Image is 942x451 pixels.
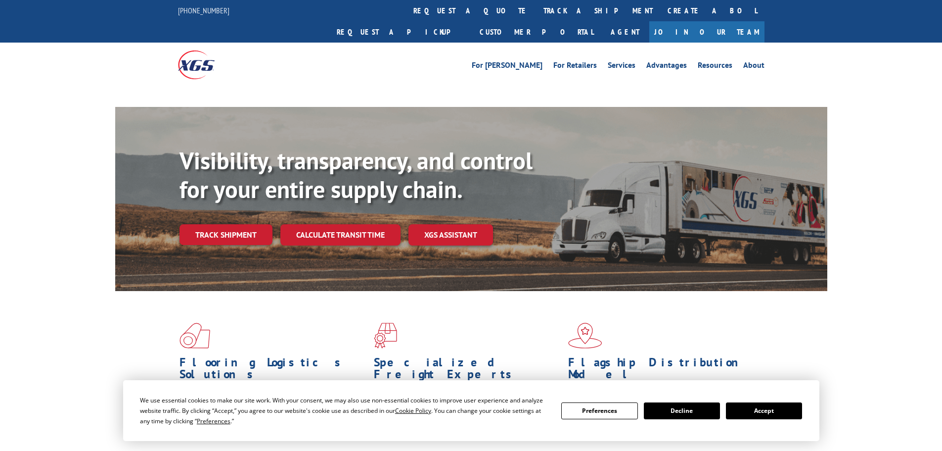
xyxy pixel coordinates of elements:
[178,5,229,15] a: [PHONE_NUMBER]
[179,224,272,245] a: Track shipment
[601,21,649,43] a: Agent
[568,356,755,385] h1: Flagship Distribution Model
[553,61,597,72] a: For Retailers
[408,224,493,246] a: XGS ASSISTANT
[179,323,210,349] img: xgs-icon-total-supply-chain-intelligence-red
[608,61,635,72] a: Services
[123,380,819,441] div: Cookie Consent Prompt
[743,61,764,72] a: About
[726,402,802,419] button: Accept
[646,61,687,72] a: Advantages
[472,61,542,72] a: For [PERSON_NAME]
[329,21,472,43] a: Request a pickup
[649,21,764,43] a: Join Our Team
[197,417,230,425] span: Preferences
[179,145,533,204] b: Visibility, transparency, and control for your entire supply chain.
[698,61,732,72] a: Resources
[140,395,549,426] div: We use essential cookies to make our site work. With your consent, we may also use non-essential ...
[374,356,561,385] h1: Specialized Freight Experts
[395,406,431,415] span: Cookie Policy
[561,402,637,419] button: Preferences
[644,402,720,419] button: Decline
[179,356,366,385] h1: Flooring Logistics Solutions
[568,323,602,349] img: xgs-icon-flagship-distribution-model-red
[374,323,397,349] img: xgs-icon-focused-on-flooring-red
[280,224,401,246] a: Calculate transit time
[472,21,601,43] a: Customer Portal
